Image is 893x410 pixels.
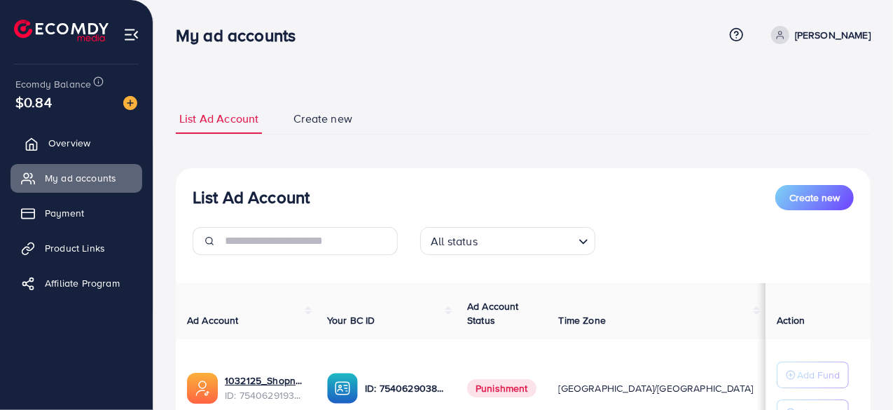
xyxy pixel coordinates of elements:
a: Overview [11,129,142,157]
img: menu [123,27,139,43]
span: [GEOGRAPHIC_DATA]/[GEOGRAPHIC_DATA] [559,381,754,395]
a: 1032125_Shopnest_1755689574660 [225,374,305,388]
div: <span class='underline'>1032125_Shopnest_1755689574660</span></br>7540629193269952528 [225,374,305,402]
div: Search for option [420,227,595,255]
p: [PERSON_NAME] [795,27,871,43]
span: Ecomdy Balance [15,77,91,91]
span: ID: 7540629193269952528 [225,388,305,402]
span: Punishment [467,379,537,397]
span: $0.84 [15,92,52,112]
p: ID: 7540629038495318032 [365,380,445,397]
span: Affiliate Program [45,276,120,290]
span: Create new [789,191,840,205]
img: ic-ba-acc.ded83a64.svg [327,373,358,404]
span: List Ad Account [179,111,258,127]
span: Action [777,313,805,327]
a: Affiliate Program [11,269,142,297]
h3: My ad accounts [176,25,307,46]
button: Add Fund [777,362,849,388]
span: All status [428,231,480,252]
span: Product Links [45,241,105,255]
a: [PERSON_NAME] [766,26,871,44]
iframe: Chat [833,347,882,399]
p: Add Fund [797,367,840,383]
span: Your BC ID [327,313,375,327]
span: Overview [48,136,90,150]
button: Create new [775,185,854,210]
span: My ad accounts [45,171,116,185]
span: Ad Account Status [467,299,519,327]
img: logo [14,20,109,41]
span: Time Zone [559,313,606,327]
span: Payment [45,206,84,220]
a: Payment [11,199,142,227]
img: ic-ads-acc.e4c84228.svg [187,373,218,404]
a: Product Links [11,234,142,262]
h3: List Ad Account [193,187,310,207]
span: Ad Account [187,313,239,327]
span: Create new [293,111,352,127]
input: Search for option [482,228,573,252]
img: image [123,96,137,110]
a: My ad accounts [11,164,142,192]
